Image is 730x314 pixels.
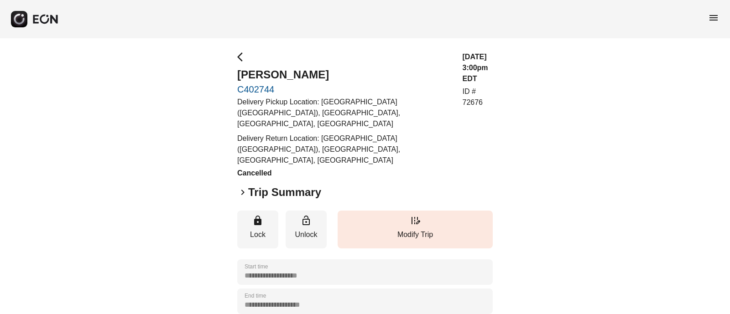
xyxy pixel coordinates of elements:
p: ID # 72676 [463,86,493,108]
span: edit_road [410,215,421,226]
span: keyboard_arrow_right [237,187,248,198]
h2: Trip Summary [248,185,321,200]
span: arrow_back_ios [237,51,248,62]
h3: [DATE] 3:00pm EDT [463,51,493,84]
span: lock_open [301,215,312,226]
h3: Cancelled [237,168,452,179]
button: Lock [237,211,278,248]
a: C402744 [237,84,452,95]
button: Unlock [286,211,327,248]
span: menu [708,12,719,23]
p: Modify Trip [342,229,488,240]
p: Unlock [290,229,322,240]
h2: [PERSON_NAME] [237,67,452,82]
span: lock [252,215,263,226]
p: Delivery Return Location: [GEOGRAPHIC_DATA] ([GEOGRAPHIC_DATA]), [GEOGRAPHIC_DATA], [GEOGRAPHIC_D... [237,133,452,166]
button: Modify Trip [338,211,493,248]
p: Lock [242,229,274,240]
p: Delivery Pickup Location: [GEOGRAPHIC_DATA] ([GEOGRAPHIC_DATA]), [GEOGRAPHIC_DATA], [GEOGRAPHIC_D... [237,97,452,129]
